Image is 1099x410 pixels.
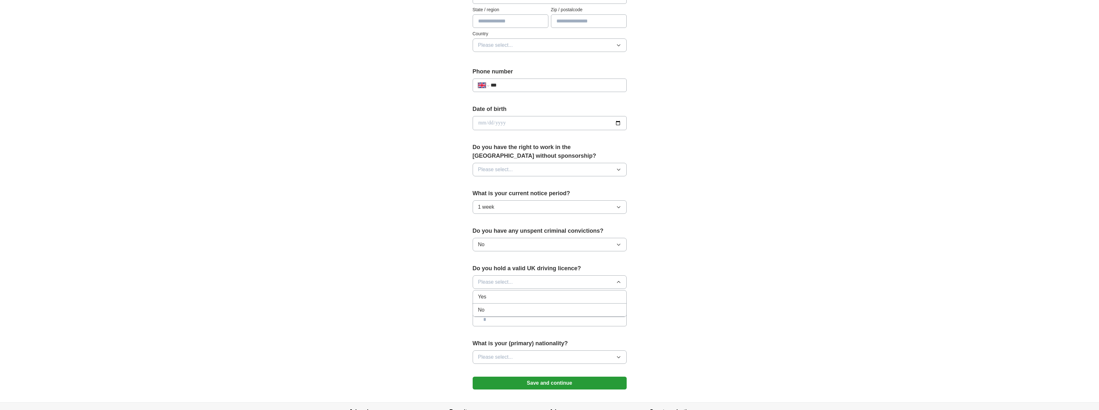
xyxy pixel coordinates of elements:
[478,241,485,248] span: No
[478,306,485,314] span: No
[551,6,627,13] label: Zip / postalcode
[473,38,627,52] button: Please select...
[473,189,627,198] label: What is your current notice period?
[473,227,627,235] label: Do you have any unspent criminal convictions?
[473,350,627,364] button: Please select...
[478,41,513,49] span: Please select...
[473,105,627,113] label: Date of birth
[478,278,513,286] span: Please select...
[473,238,627,251] button: No
[473,163,627,176] button: Please select...
[473,275,627,289] button: Please select...
[473,67,627,76] label: Phone number
[473,339,627,348] label: What is your (primary) nationality?
[473,30,627,37] label: Country
[478,353,513,361] span: Please select...
[473,6,548,13] label: State / region
[473,200,627,214] button: 1 week
[473,143,627,160] label: Do you have the right to work in the [GEOGRAPHIC_DATA] without sponsorship?
[478,203,494,211] span: 1 week
[473,377,627,389] button: Save and continue
[478,166,513,173] span: Please select...
[473,264,627,273] label: Do you hold a valid UK driving licence?
[478,293,486,301] span: Yes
